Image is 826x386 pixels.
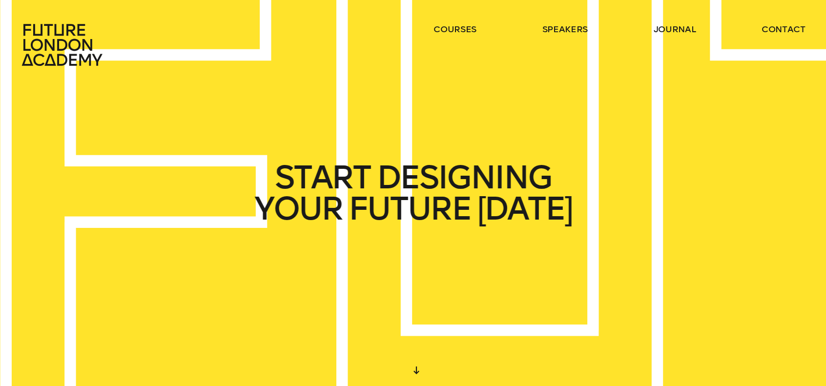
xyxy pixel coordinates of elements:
[254,193,342,224] span: YOUR
[377,162,551,193] span: DESIGNING
[275,162,371,193] span: START
[477,193,572,224] span: [DATE]
[434,23,476,35] a: courses
[654,23,696,35] a: journal
[762,23,805,35] a: contact
[542,23,588,35] a: speakers
[349,193,471,224] span: FUTURE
